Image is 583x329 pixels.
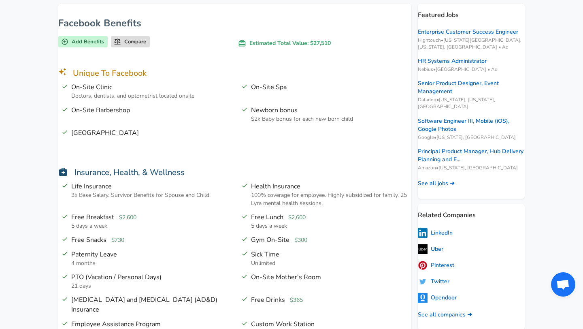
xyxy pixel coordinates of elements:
[418,134,525,141] span: Google • [US_STATE], [GEOGRAPHIC_DATA]
[551,272,575,297] div: Open chat
[71,259,96,267] span: 4 months
[251,273,321,282] a: On-Site Mother's Room
[294,236,307,244] data: $300
[251,115,353,123] span: $2k Baby bonus for each new born child
[418,277,428,286] img: uitCbKH.png
[418,261,454,270] a: Pinterest
[71,282,91,290] span: 21 days
[251,191,407,207] span: 100% coverage for employee. Highly subsidized for family. 25 Lyra mental health sessions.
[71,213,136,222] a: Free Breakfast $2,600
[71,250,117,259] a: Paternity Leave
[58,17,411,30] h1: Facebook Benefits
[418,4,525,20] p: Featured Jobs
[251,320,315,329] a: Custom Work Station
[111,36,150,48] a: Compare
[71,273,162,282] a: PTO (Vacation / Personal Days)
[251,182,300,191] a: Health Insurance
[418,228,453,238] a: LinkedIn
[251,295,303,304] a: Free Drinks $365
[418,277,449,286] a: Twitter
[251,235,307,244] a: Gym On-Site $300
[418,96,525,110] span: Datadog • [US_STATE], [US_STATE], [GEOGRAPHIC_DATA]
[251,222,287,230] span: 5 days a week
[71,92,194,100] span: Doctors, dentists, and optometrist located onsite
[418,261,428,270] img: pinterestlogo.png
[418,293,457,303] a: Opendoor
[418,244,443,254] a: Uber
[119,214,136,221] data: $2,600
[418,204,525,220] p: Related Companies
[418,28,518,36] a: Enterprise Customer Success Engineer
[418,293,428,303] img: 5fXr0IP.png
[418,117,525,133] a: Software Engineer III, Mobile (iOS), Google Photos
[111,236,124,244] data: $730
[418,179,455,188] a: See all jobs ➜
[418,79,525,96] a: Senior Product Designer, Event Management
[290,296,303,304] data: $365
[58,167,185,178] span: Insurance, Health, & Wellness
[71,320,161,329] a: Employee Assistance Program
[418,37,525,51] span: Hightouch • [US_STATE][GEOGRAPHIC_DATA], [US_STATE], [GEOGRAPHIC_DATA] • Ad
[418,66,525,73] span: Nebius • [GEOGRAPHIC_DATA] • Ad
[418,164,525,171] span: Amazon • [US_STATE], [GEOGRAPHIC_DATA]
[251,250,279,259] a: Sick Time
[58,36,108,48] button: Add Benefits
[418,147,525,164] a: Principal Product Manager, Hub Delivery Planning and E...
[418,244,428,254] img: uberlogo.png
[418,228,428,238] img: linkedinlogo.png
[418,311,472,319] a: See all companies ➜
[71,191,211,199] span: 3x Base Salary. Survivor Benefits for Spouse and Child.
[251,106,298,115] a: Newborn bonus
[71,235,124,244] a: Free Snacks $730
[251,213,306,222] a: Free Lunch $2,600
[71,182,112,191] a: Life Insurance
[418,57,487,65] a: HR Systems Administrator
[71,106,130,115] a: On-Site Barbershop
[251,83,287,92] a: On-Site Spa
[71,295,217,314] a: [MEDICAL_DATA] and [MEDICAL_DATA] (AD&D) Insurance
[71,83,112,92] a: On-Site Clinic
[71,222,107,230] span: 5 days a week
[251,259,275,267] span: Unlimited
[288,214,306,221] data: $2,600
[238,39,411,47] p: Estimated Total Value: $27,510
[58,68,147,79] span: Unique To Facebook
[71,128,139,137] a: [GEOGRAPHIC_DATA]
